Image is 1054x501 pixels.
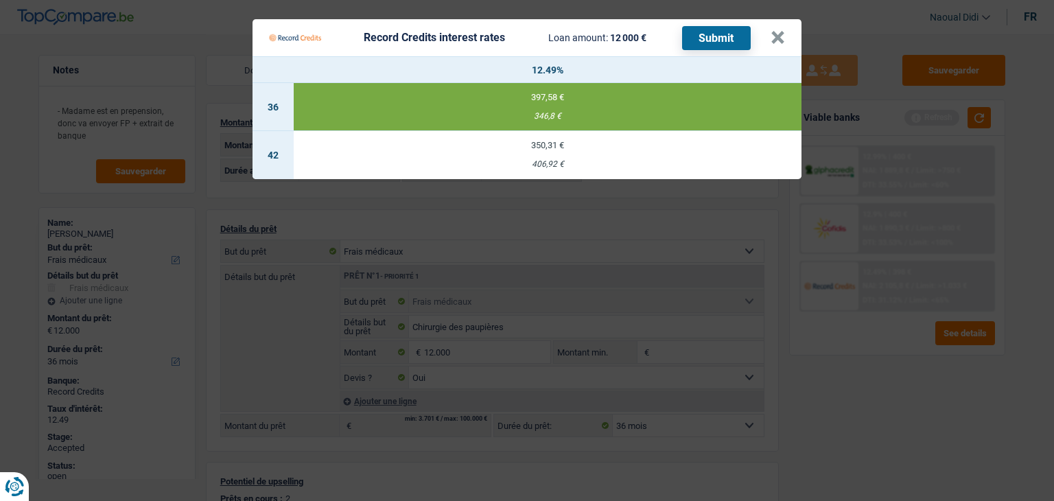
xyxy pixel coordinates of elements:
[253,131,294,179] td: 42
[294,57,801,83] th: 12.49%
[294,141,801,150] div: 350,31 €
[548,32,608,43] span: Loan amount:
[253,83,294,131] td: 36
[682,26,751,50] button: Submit
[269,25,321,51] img: Record Credits
[610,32,646,43] span: 12 000 €
[364,32,505,43] div: Record Credits interest rates
[294,93,801,102] div: 397,58 €
[294,112,801,121] div: 346,8 €
[294,160,801,169] div: 406,92 €
[771,31,785,45] button: ×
